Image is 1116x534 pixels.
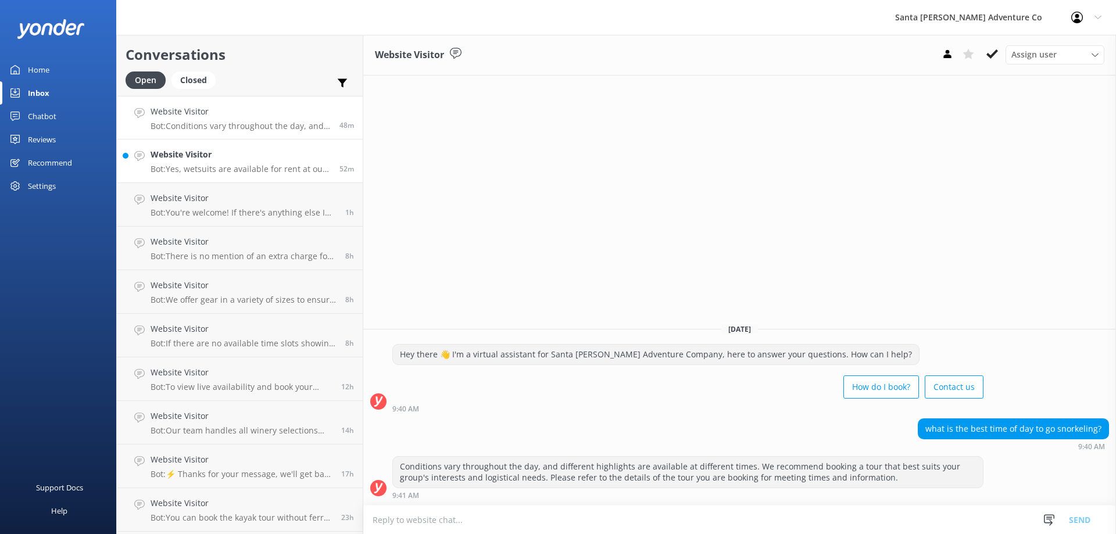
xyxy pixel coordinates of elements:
[341,513,354,522] span: 10:32am 13-Aug-2025 (UTC -07:00) America/Tijuana
[117,96,363,139] a: Website VisitorBot:Conditions vary throughout the day, and different highlights are available at ...
[117,270,363,314] a: Website VisitorBot:We offer gear in a variety of sizes to ensure that our guests are comfortable ...
[151,366,332,379] h4: Website Visitor
[151,338,337,349] p: Bot: If there are no available time slots showing online, the trip is likely full. You can reach ...
[393,345,919,364] div: Hey there 👋 I'm a virtual assistant for Santa [PERSON_NAME] Adventure Company, here to answer you...
[151,235,337,248] h4: Website Visitor
[117,139,363,183] a: Website VisitorBot:Yes, wetsuits are available for rent at our island storefront along with other...
[392,406,419,413] strong: 9:40 AM
[117,357,363,401] a: Website VisitorBot:To view live availability and book your Santa [PERSON_NAME] Adventure tour, cl...
[1006,45,1104,64] div: Assign User
[28,128,56,151] div: Reviews
[339,120,354,130] span: 09:40am 14-Aug-2025 (UTC -07:00) America/Tijuana
[392,492,419,499] strong: 9:41 AM
[51,499,67,522] div: Help
[345,251,354,261] span: 02:21am 14-Aug-2025 (UTC -07:00) America/Tijuana
[151,513,332,523] p: Bot: You can book the kayak tour without ferry tickets if you are camping. Campers meet at the [G...
[151,207,337,218] p: Bot: You're welcome! If there's anything else I can help with, let me know!
[151,279,337,292] h4: Website Visitor
[925,375,983,399] button: Contact us
[151,164,331,174] p: Bot: Yes, wetsuits are available for rent at our island storefront along with other snorkel gear.
[171,71,216,89] div: Closed
[117,445,363,488] a: Website VisitorBot:⚡ Thanks for your message, we'll get back to you as soon as we can. You're als...
[345,295,354,304] span: 02:09am 14-Aug-2025 (UTC -07:00) America/Tijuana
[28,151,72,174] div: Recommend
[28,81,49,105] div: Inbox
[341,382,354,392] span: 09:36pm 13-Aug-2025 (UTC -07:00) America/Tijuana
[151,382,332,392] p: Bot: To view live availability and book your Santa [PERSON_NAME] Adventure tour, click [URL][DOMA...
[392,404,983,413] div: 09:40am 14-Aug-2025 (UTC -07:00) America/Tijuana
[375,48,444,63] h3: Website Visitor
[843,375,919,399] button: How do I book?
[151,425,332,436] p: Bot: Our team handles all winery selections and reservations, partnering with over a dozen premie...
[151,453,332,466] h4: Website Visitor
[151,251,337,261] p: Bot: There is no mention of an extra charge for a single kayak if your partner weighs more than 2...
[393,457,983,488] div: Conditions vary throughout the day, and different highlights are available at different times. We...
[151,105,331,118] h4: Website Visitor
[341,469,354,479] span: 04:35pm 13-Aug-2025 (UTC -07:00) America/Tijuana
[151,322,337,335] h4: Website Visitor
[17,19,84,38] img: yonder-white-logo.png
[1078,443,1105,450] strong: 9:40 AM
[117,183,363,227] a: Website VisitorBot:You're welcome! If there's anything else I can help with, let me know!1h
[151,192,337,205] h4: Website Visitor
[1011,48,1057,61] span: Assign user
[345,338,354,348] span: 01:42am 14-Aug-2025 (UTC -07:00) America/Tijuana
[117,227,363,270] a: Website VisitorBot:There is no mention of an extra charge for a single kayak if your partner weig...
[341,425,354,435] span: 07:51pm 13-Aug-2025 (UTC -07:00) America/Tijuana
[151,410,332,422] h4: Website Visitor
[28,105,56,128] div: Chatbot
[117,401,363,445] a: Website VisitorBot:Our team handles all winery selections and reservations, partnering with over ...
[36,476,83,499] div: Support Docs
[126,73,171,86] a: Open
[339,164,354,174] span: 09:37am 14-Aug-2025 (UTC -07:00) America/Tijuana
[126,71,166,89] div: Open
[151,295,337,305] p: Bot: We offer gear in a variety of sizes to ensure that our guests are comfortable and safe on ou...
[918,442,1109,450] div: 09:40am 14-Aug-2025 (UTC -07:00) America/Tijuana
[28,174,56,198] div: Settings
[28,58,49,81] div: Home
[117,314,363,357] a: Website VisitorBot:If there are no available time slots showing online, the trip is likely full. ...
[392,491,983,499] div: 09:41am 14-Aug-2025 (UTC -07:00) America/Tijuana
[171,73,221,86] a: Closed
[151,469,332,479] p: Bot: ⚡ Thanks for your message, we'll get back to you as soon as we can. You're also welcome to k...
[721,324,758,334] span: [DATE]
[345,207,354,217] span: 08:41am 14-Aug-2025 (UTC -07:00) America/Tijuana
[151,148,331,161] h4: Website Visitor
[918,419,1108,439] div: what is the best time of day to go snorkeling?
[117,488,363,532] a: Website VisitorBot:You can book the kayak tour without ferry tickets if you are camping. Campers ...
[151,497,332,510] h4: Website Visitor
[126,44,354,66] h2: Conversations
[151,121,331,131] p: Bot: Conditions vary throughout the day, and different highlights are available at different time...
